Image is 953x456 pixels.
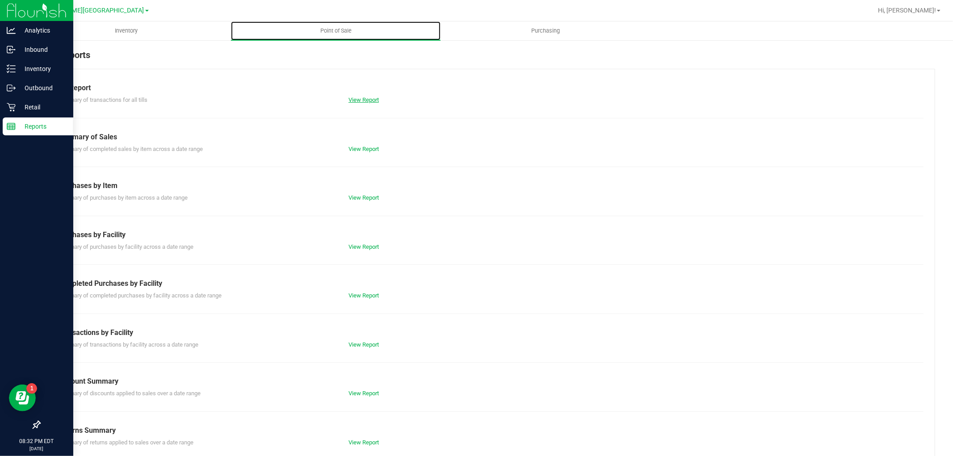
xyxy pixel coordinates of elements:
p: Inbound [16,44,69,55]
inline-svg: Inventory [7,64,16,73]
a: View Report [348,341,379,348]
a: View Report [348,390,379,397]
div: Completed Purchases by Facility [58,278,917,289]
div: Returns Summary [58,425,917,436]
div: Summary of Sales [58,132,917,142]
div: Purchases by Item [58,180,917,191]
a: Inventory [21,21,231,40]
div: Transactions by Facility [58,327,917,338]
iframe: Resource center [9,385,36,411]
p: Retail [16,102,69,113]
div: Till Report [58,83,917,93]
span: Purchasing [519,27,572,35]
span: Inventory [103,27,150,35]
span: Summary of transactions for all tills [58,96,147,103]
span: Summary of purchases by facility across a date range [58,243,193,250]
a: View Report [348,146,379,152]
div: POS Reports [39,48,935,69]
a: View Report [348,243,379,250]
p: Inventory [16,63,69,74]
span: Summary of purchases by item across a date range [58,194,188,201]
p: 08:32 PM EDT [4,437,69,445]
inline-svg: Analytics [7,26,16,35]
span: [PERSON_NAME][GEOGRAPHIC_DATA] [34,7,144,14]
a: View Report [348,292,379,299]
iframe: Resource center unread badge [26,383,37,394]
p: Reports [16,121,69,132]
span: Hi, [PERSON_NAME]! [878,7,936,14]
a: View Report [348,96,379,103]
span: Summary of completed purchases by facility across a date range [58,292,222,299]
inline-svg: Retail [7,103,16,112]
span: Summary of transactions by facility across a date range [58,341,198,348]
span: Point of Sale [308,27,364,35]
inline-svg: Outbound [7,84,16,92]
a: View Report [348,439,379,446]
inline-svg: Reports [7,122,16,131]
a: View Report [348,194,379,201]
p: [DATE] [4,445,69,452]
p: Analytics [16,25,69,36]
a: Point of Sale [231,21,441,40]
span: Summary of completed sales by item across a date range [58,146,203,152]
span: Summary of returns applied to sales over a date range [58,439,193,446]
div: Purchases by Facility [58,230,917,240]
a: Purchasing [441,21,650,40]
inline-svg: Inbound [7,45,16,54]
div: Discount Summary [58,376,917,387]
p: Outbound [16,83,69,93]
span: Summary of discounts applied to sales over a date range [58,390,201,397]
